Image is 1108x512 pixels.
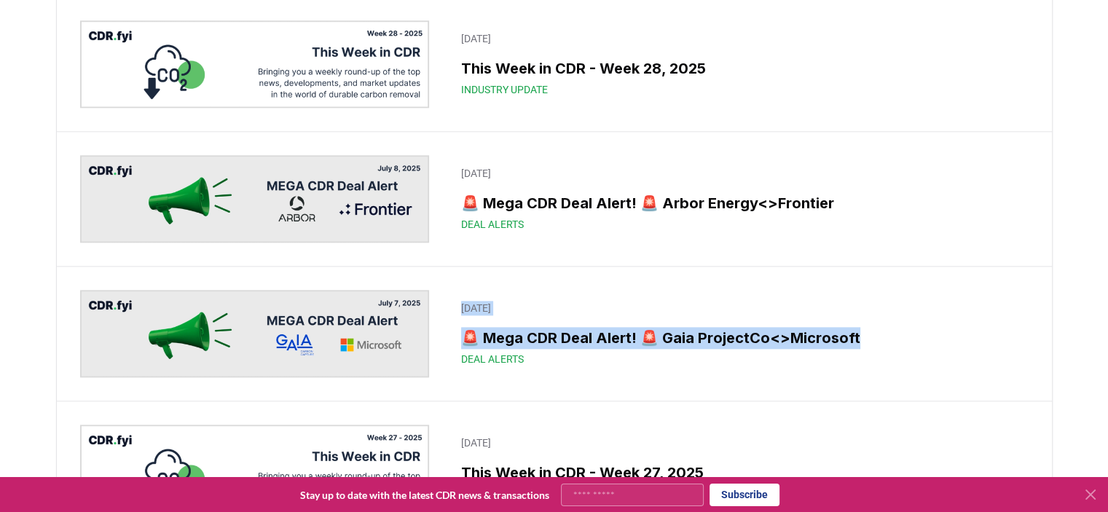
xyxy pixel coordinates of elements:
h3: 🚨 Mega CDR Deal Alert! 🚨 Arbor Energy<>Frontier [461,192,1019,214]
h3: This Week in CDR - Week 28, 2025 [461,58,1019,79]
h3: This Week in CDR - Week 27, 2025 [461,462,1019,484]
img: This Week in CDR - Week 27, 2025 blog post image [80,425,430,512]
p: [DATE] [461,31,1019,46]
span: Industry Update [461,82,548,97]
p: [DATE] [461,166,1019,181]
img: 🚨 Mega CDR Deal Alert! 🚨 Gaia ProjectCo<>Microsoft blog post image [80,290,430,377]
h3: 🚨 Mega CDR Deal Alert! 🚨 Gaia ProjectCo<>Microsoft [461,327,1019,349]
img: 🚨 Mega CDR Deal Alert! 🚨 Arbor Energy<>Frontier blog post image [80,155,430,243]
span: Deal Alerts [461,352,524,366]
a: [DATE]This Week in CDR - Week 27, 2025Industry Update [452,427,1028,510]
a: [DATE]🚨 Mega CDR Deal Alert! 🚨 Arbor Energy<>FrontierDeal Alerts [452,157,1028,240]
a: [DATE]🚨 Mega CDR Deal Alert! 🚨 Gaia ProjectCo<>MicrosoftDeal Alerts [452,292,1028,375]
span: Deal Alerts [461,217,524,232]
a: [DATE]This Week in CDR - Week 28, 2025Industry Update [452,23,1028,106]
p: [DATE] [461,436,1019,450]
img: This Week in CDR - Week 28, 2025 blog post image [80,20,430,108]
p: [DATE] [461,301,1019,315]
